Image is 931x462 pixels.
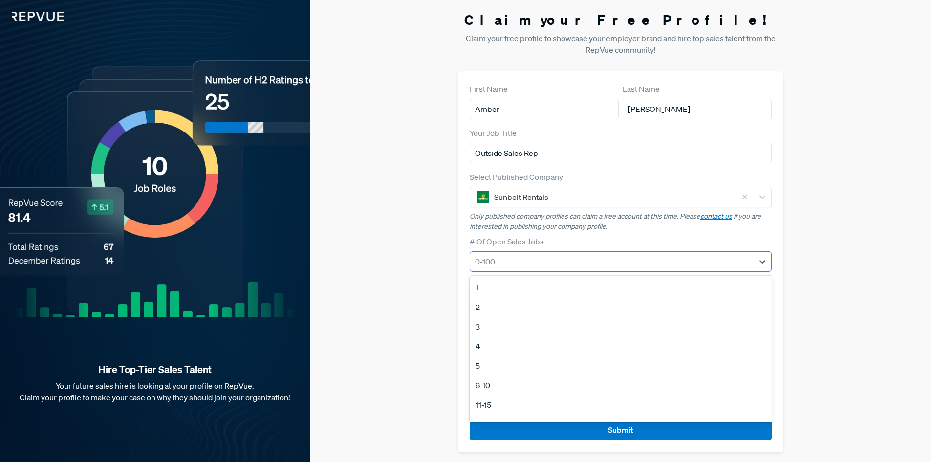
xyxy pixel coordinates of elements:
strong: Hire Top-Tier Sales Talent [16,363,295,376]
button: Submit [470,419,772,440]
div: 5 [470,356,772,375]
img: Sunbelt Rentals [477,191,489,203]
label: Last Name [623,83,660,95]
div: 16-20 [470,415,772,434]
label: Your Job Title [470,127,517,139]
div: 1 [470,278,772,297]
p: Claim your free profile to showcase your employer brand and hire top sales talent from the RepVue... [458,32,784,56]
div: 3 [470,317,772,336]
input: Last Name [623,99,772,119]
p: Only published company profiles can claim a free account at this time. Please if you are interest... [470,211,772,232]
div: 2 [470,297,772,317]
input: First Name [470,99,619,119]
div: 6-10 [470,375,772,395]
label: # Of Open Sales Jobs [470,236,544,247]
input: Title [470,143,772,163]
a: contact us [700,212,732,220]
p: Your future sales hire is looking at your profile on RepVue. Claim your profile to make your case... [16,380,295,403]
label: First Name [470,83,508,95]
h3: Claim your Free Profile! [458,12,784,28]
label: Select Published Company [470,171,563,183]
div: 11-15 [470,395,772,415]
div: 4 [470,336,772,356]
